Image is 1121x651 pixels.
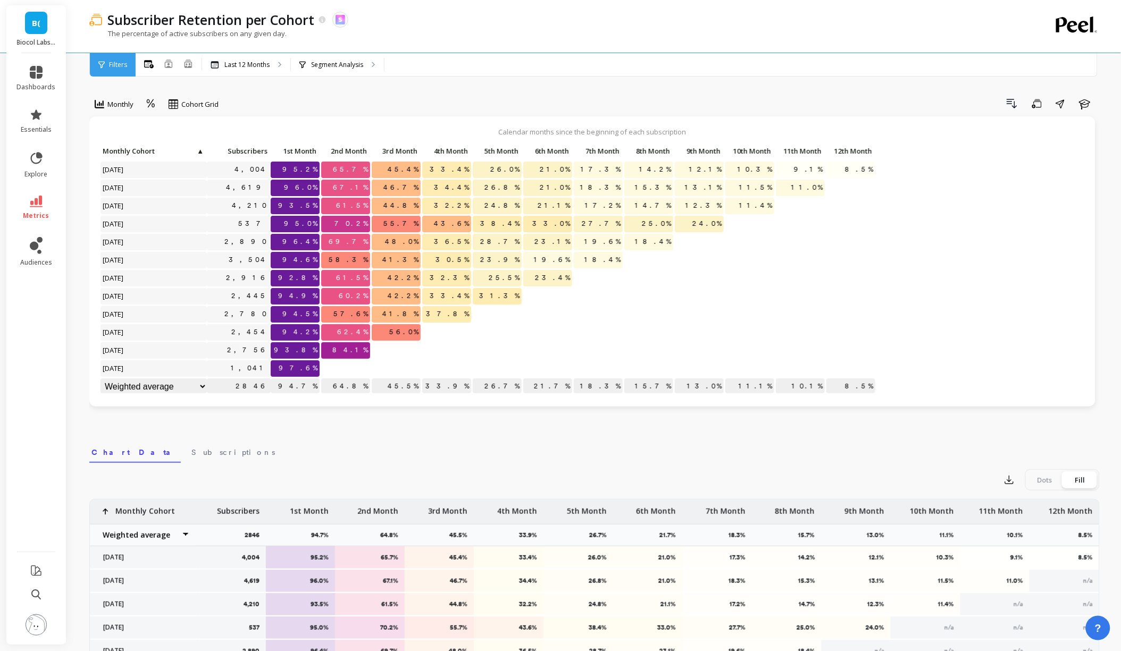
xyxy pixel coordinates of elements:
[236,216,271,232] a: 537
[725,143,774,158] p: 10th Month
[792,162,825,177] span: 9.1%
[759,553,815,562] p: 14.2%
[675,143,724,158] p: 9th Month
[538,180,572,196] span: 21.0%
[472,143,523,160] div: Toggle SortBy
[481,553,537,562] p: 33.4%
[532,234,572,250] span: 23.1%
[759,623,815,632] p: 25.0%
[449,531,474,539] p: 45.5%
[737,198,774,214] span: 11.4%
[387,324,421,340] span: 56.0%
[1078,531,1099,539] p: 8.5%
[97,600,190,608] p: [DATE]
[290,500,329,517] p: 1st Month
[481,577,537,585] p: 34.4%
[898,600,954,608] p: 11.4%
[550,623,607,632] p: 38.4%
[775,500,815,517] p: 8th Month
[683,180,724,196] span: 13.1%
[428,288,471,304] span: 33.4%
[633,180,673,196] span: 15.3%
[422,143,471,158] p: 4th Month
[1007,531,1030,539] p: 10.1%
[798,531,821,539] p: 15.7%
[478,234,522,250] span: 28.7%
[689,577,746,585] p: 18.3%
[311,61,363,69] p: Segment Analysis
[101,306,127,322] span: [DATE]
[725,143,775,160] div: Toggle SortBy
[276,270,320,286] span: 92.8%
[227,252,271,268] a: 3,504
[100,127,1085,137] p: Calendar months since the beginning of each subscription
[550,577,607,585] p: 26.8%
[225,342,271,358] a: 2,756
[25,170,48,179] span: explore
[573,143,624,160] div: Toggle SortBy
[979,500,1023,517] p: 11th Month
[321,143,371,160] div: Toggle SortBy
[273,577,329,585] p: 96.0%
[311,531,335,539] p: 94.7%
[229,360,271,376] a: 1,041
[488,162,522,177] span: 26.0%
[867,531,891,539] p: 13.0%
[101,143,207,158] p: Monthly Cohort
[550,600,607,608] p: 24.8%
[523,143,573,160] div: Toggle SortBy
[386,270,421,286] span: 42.2%
[20,258,52,267] span: audiences
[412,623,468,632] p: 55.7%
[224,61,270,69] p: Last 12 Months
[675,378,724,394] p: 13.0%
[1086,616,1110,640] button: ?
[829,553,885,562] p: 12.1%
[207,143,271,158] p: Subscribers
[683,198,724,214] span: 12.3%
[196,147,204,155] span: ▲
[482,198,522,214] span: 24.8%
[967,553,1024,562] p: 9.1%
[273,553,329,562] p: 95.2%
[674,143,725,160] div: Toggle SortBy
[778,147,822,155] span: 11th Month
[101,288,127,304] span: [DATE]
[940,531,960,539] p: 11.1%
[737,180,774,196] span: 11.5%
[276,288,320,304] span: 94.9%
[826,143,876,160] div: Toggle SortBy
[371,143,422,160] div: Toggle SortBy
[727,147,771,155] span: 10th Month
[428,500,467,517] p: 3rd Month
[331,306,370,322] span: 57.6%
[181,99,219,109] span: Cohort Grid
[640,216,673,232] span: 25.0%
[624,378,673,394] p: 15.7%
[115,500,175,517] p: Monthly Cohort
[412,577,468,585] p: 46.7%
[336,15,345,24] img: api.skio.svg
[101,252,127,268] span: [DATE]
[242,553,260,562] p: 4,004
[321,378,370,394] p: 64.8%
[100,143,150,160] div: Toggle SortBy
[327,234,370,250] span: 69.7%
[620,553,676,562] p: 21.0%
[89,29,287,38] p: The percentage of active subscribers on any given day.
[432,198,471,214] span: 32.2%
[229,324,271,340] a: 2,454
[1014,601,1023,608] span: n/a
[424,306,471,322] span: 37.8%
[342,623,398,632] p: 70.2%
[482,180,522,196] span: 26.8%
[582,252,623,268] span: 18.4%
[428,270,471,286] span: 32.3%
[478,252,522,268] span: 23.9%
[473,143,522,158] p: 5th Month
[620,600,676,608] p: 21.1%
[91,447,179,458] span: Chart Data
[372,143,421,158] p: 3rd Month
[550,553,607,562] p: 26.0%
[776,143,825,158] p: 11th Month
